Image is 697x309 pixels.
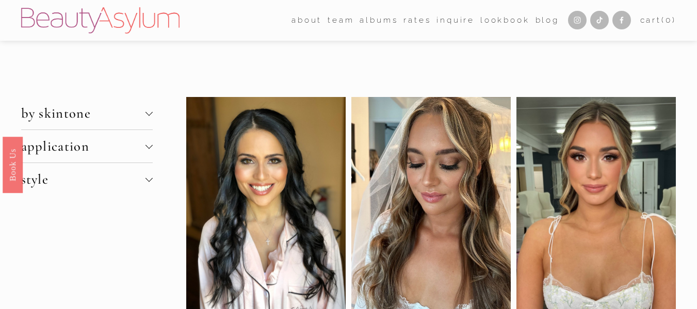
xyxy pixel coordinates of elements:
[403,12,431,28] a: Rates
[21,138,146,155] span: application
[480,12,530,28] a: Lookbook
[21,97,153,129] button: by skintone
[21,163,153,196] button: style
[21,7,180,34] img: Beauty Asylum | Bridal Hair &amp; Makeup Charlotte &amp; Atlanta
[360,12,398,28] a: albums
[536,12,559,28] a: Blog
[3,136,23,192] a: Book Us
[640,13,676,28] a: 0 items in cart
[21,105,146,122] span: by skintone
[590,11,609,29] a: TikTok
[291,12,322,28] a: folder dropdown
[21,130,153,162] button: application
[328,13,354,28] span: team
[291,13,322,28] span: about
[21,171,146,188] span: style
[612,11,631,29] a: Facebook
[436,12,475,28] a: Inquire
[568,11,587,29] a: Instagram
[661,15,676,25] span: ( )
[666,15,672,25] span: 0
[328,12,354,28] a: folder dropdown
